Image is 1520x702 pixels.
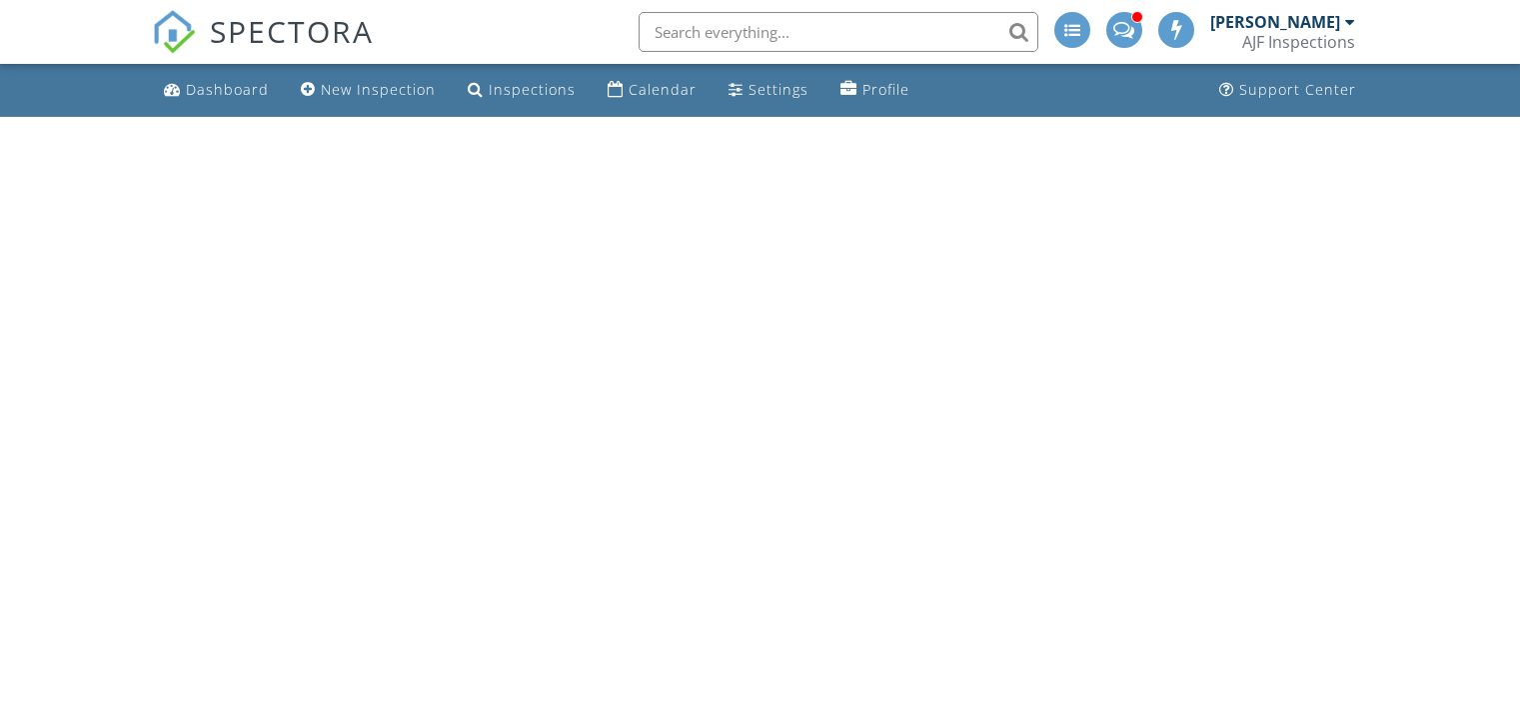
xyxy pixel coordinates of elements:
[186,80,269,99] div: Dashboard
[832,72,917,109] a: Profile
[629,80,697,99] div: Calendar
[1210,12,1340,32] div: [PERSON_NAME]
[1242,32,1355,52] div: AJF Inspections
[862,80,909,99] div: Profile
[293,72,444,109] a: New Inspection
[600,72,705,109] a: Calendar
[152,10,196,54] img: The Best Home Inspection Software - Spectora
[639,12,1038,52] input: Search everything...
[210,10,374,52] span: SPECTORA
[749,80,808,99] div: Settings
[1211,72,1364,109] a: Support Center
[321,80,436,99] div: New Inspection
[460,72,584,109] a: Inspections
[156,72,277,109] a: Dashboard
[152,27,374,69] a: SPECTORA
[721,72,816,109] a: Settings
[1239,80,1356,99] div: Support Center
[489,80,576,99] div: Inspections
